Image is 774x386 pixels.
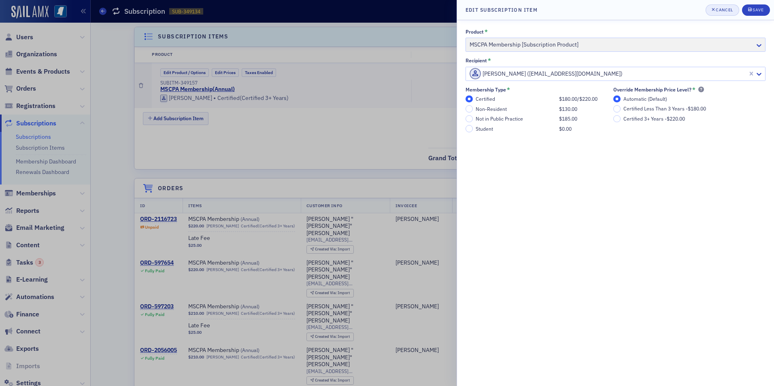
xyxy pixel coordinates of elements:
[466,6,538,13] h4: Edit Subscription Item
[559,106,577,112] span: $130.00
[507,87,510,92] abbr: This field is required
[716,8,733,12] div: Cancel
[466,115,473,123] input: Not in Public Practice$185.00
[579,95,598,102] span: $220.00
[753,8,763,12] div: Save
[623,115,685,122] span: Certified 3+ Years -
[476,116,555,122] div: Not in Public Practice
[485,29,488,34] abbr: This field is required
[466,57,487,64] div: Recipient
[466,87,506,93] div: Membership Type
[470,68,746,79] div: [PERSON_NAME] ([EMAIL_ADDRESS][DOMAIN_NAME])
[613,87,691,93] div: Override Membership Price Level?
[466,95,473,103] input: Certified$180.00/$220.00
[667,115,685,122] span: $220.00
[559,125,572,132] span: $0.00
[613,115,621,123] input: Certified 3+ Years -$220.00
[466,105,473,112] input: Non-Resident$130.00
[488,57,491,63] abbr: This field is required
[742,4,770,16] button: Save
[706,4,739,16] button: Cancel
[623,95,667,102] span: Automatic (Default)
[559,95,577,102] span: $180.00
[613,95,621,103] input: Automatic (Default)
[466,29,484,35] div: Product
[466,125,473,132] input: Student$0.00
[692,87,695,92] abbr: This field is required
[476,126,555,132] div: Student
[476,106,555,112] div: Non-Resident
[559,115,577,122] span: $185.00
[623,105,706,112] span: Certified Less Than 3 Years -
[476,96,555,102] div: Certified
[559,96,598,102] div: /
[688,105,706,112] span: $180.00
[613,105,621,112] input: Certified Less Than 3 Years -$180.00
